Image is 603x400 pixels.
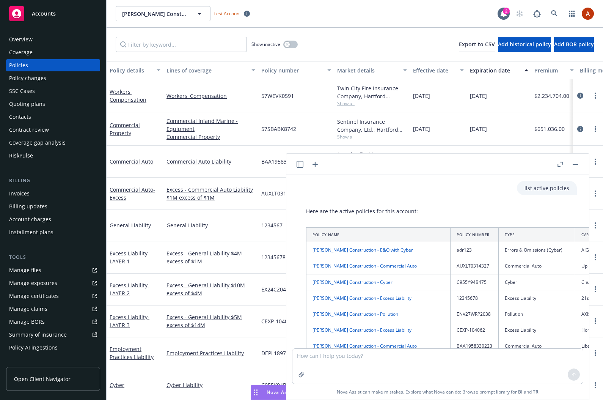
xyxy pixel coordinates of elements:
a: Coverage [6,46,100,58]
span: [DATE] [413,92,430,100]
a: RiskPulse [6,150,100,162]
a: Billing updates [6,200,100,213]
span: Add BOR policy [554,41,594,48]
button: Lines of coverage [163,61,258,79]
a: Commercial Inland Marine - Equipment [166,117,255,133]
span: - LAYER 2 [110,282,149,297]
div: Effective date [413,66,455,74]
span: - LAYER 3 [110,313,149,329]
a: more [591,157,600,166]
div: Policy AI ingestions [9,342,58,354]
th: Type [499,228,575,242]
div: Billing [6,177,100,184]
span: [DATE] [413,125,430,133]
a: Policy AI ingestions [6,342,100,354]
a: [PERSON_NAME] Construction - E&O with Cyber [312,247,413,253]
span: Open Client Navigator [14,375,71,383]
div: Quoting plans [9,98,45,110]
span: Add historical policy [498,41,551,48]
a: Commercial Auto Liability [166,157,255,165]
a: General Liability [110,222,151,229]
span: EX24CZ0477JID [261,285,299,293]
a: Excess - General Liability $4M excess of $1M [166,249,255,265]
a: Employment Practices Liability [166,349,255,357]
a: Manage BORs [6,316,100,328]
span: AUXLT0314327 [261,189,298,197]
a: Invoices [6,187,100,200]
div: Manage BORs [9,316,45,328]
a: Start snowing [512,6,527,21]
a: more [591,317,600,326]
div: Installment plans [9,226,53,238]
div: Tools [6,254,100,261]
a: Commercial Auto [110,158,153,165]
span: [DATE] [470,125,487,133]
button: Nova Assist [251,385,303,400]
button: Export to CSV [459,37,495,52]
div: Manage exposures [9,277,57,289]
a: more [591,189,600,198]
span: [DATE] [470,92,487,100]
a: Workers' Compensation [166,92,255,100]
div: Invoices [9,187,30,200]
span: 12345678 [261,253,286,261]
a: Employment Practices Liability [110,345,154,361]
div: Manage files [9,264,41,276]
a: Quoting plans [6,98,100,110]
a: Account charges [6,213,100,225]
a: more [591,91,600,100]
span: Nova Assist can make mistakes. Explore what Nova can do: Browse prompt library for and [289,384,586,400]
a: circleInformation [576,124,585,134]
div: Overview [9,33,33,46]
th: Policy Number [451,228,499,242]
a: more [591,253,600,262]
th: Policy Name [306,228,451,242]
td: C955Y94B475 [451,274,499,290]
span: $651,036.00 [534,125,565,133]
div: Coverage [9,46,33,58]
a: Commercial Auto [110,186,155,201]
div: Account charges [9,213,51,225]
button: Expiration date [467,61,531,79]
a: Commercial Property [166,133,255,141]
span: Test Account [214,10,241,17]
span: Show all [337,100,407,107]
div: SSC Cases [9,85,35,97]
td: Excess Liability [499,322,575,338]
span: C955Y94B475 [261,381,295,389]
td: Cyber [499,274,575,290]
div: Drag to move [251,385,261,400]
span: BAA1958330223 [261,157,302,165]
td: Commercial Auto [499,338,575,354]
a: Workers' Compensation [110,88,146,103]
a: Cyber [110,381,124,389]
a: Manage files [6,264,100,276]
a: Switch app [564,6,579,21]
a: Overview [6,33,100,46]
a: [PERSON_NAME] Construction - Commercial Auto [312,343,417,349]
button: Policy details [107,61,163,79]
span: Test Account [210,9,253,17]
td: AUXLT0314327 [451,258,499,274]
a: Excess - General Liability $10M excess of $4M [166,281,255,297]
span: Accounts [32,11,56,17]
a: Search [547,6,562,21]
a: TR [533,389,539,395]
span: Show inactive [251,41,280,47]
div: Market details [337,66,399,74]
a: Manage claims [6,303,100,315]
a: Excess - Commercial Auto Liability $1M excess of $1M [166,186,255,202]
span: CEXP-104062 [261,317,294,325]
img: photo [582,8,594,20]
span: DEPL18971387 [261,349,298,357]
div: America First Insurance Company, Liberty Mutual [337,150,407,166]
div: RiskPulse [9,150,33,162]
a: Commercial Property [110,121,140,137]
span: - LAYER 1 [110,250,149,265]
a: more [591,285,600,294]
a: Coverage gap analysis [6,137,100,149]
button: Add BOR policy [554,37,594,52]
div: Policy number [261,66,323,74]
a: [PERSON_NAME] Construction - Excess Liability [312,295,411,301]
span: 57SBABK8742 [261,125,296,133]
